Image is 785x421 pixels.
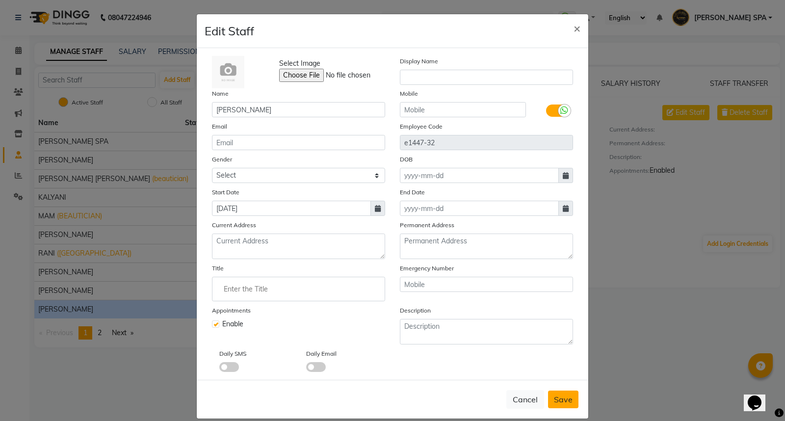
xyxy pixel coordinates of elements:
label: Permanent Address [400,221,454,230]
input: Employee Code [400,135,573,150]
input: Enter the Title [216,279,381,299]
span: Select Image [279,58,320,69]
input: Mobile [400,277,573,292]
label: Start Date [212,188,239,197]
input: yyyy-mm-dd [212,201,371,216]
label: Description [400,306,431,315]
label: Emergency Number [400,264,454,273]
button: Save [548,391,578,408]
label: Employee Code [400,122,443,131]
button: Cancel [506,390,544,409]
label: Gender [212,155,232,164]
iframe: chat widget [744,382,775,411]
label: Daily SMS [219,349,246,358]
h4: Edit Staff [205,22,254,40]
input: Mobile [400,102,526,117]
span: × [574,21,580,35]
label: Name [212,89,229,98]
label: End Date [400,188,425,197]
input: Name [212,102,385,117]
label: Appointments [212,306,251,315]
input: Select Image [279,69,413,82]
button: Close [566,14,588,42]
img: Cinque Terre [212,56,244,88]
label: Current Address [212,221,256,230]
input: yyyy-mm-dd [400,201,559,216]
input: Email [212,135,385,150]
label: Mobile [400,89,418,98]
span: Enable [222,319,243,329]
span: Save [554,395,573,404]
label: Email [212,122,227,131]
label: Display Name [400,57,438,66]
label: DOB [400,155,413,164]
input: yyyy-mm-dd [400,168,559,183]
label: Title [212,264,224,273]
label: Daily Email [306,349,337,358]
